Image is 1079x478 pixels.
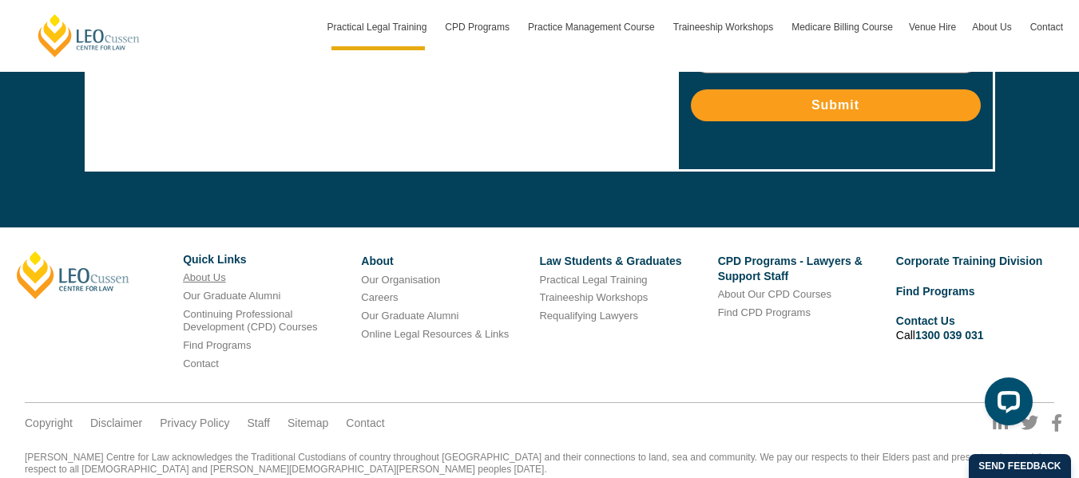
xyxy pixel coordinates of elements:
a: Privacy Policy [160,416,229,430]
a: About Us [964,4,1021,50]
a: Medicare Billing Course [783,4,901,50]
a: Our Organisation [361,274,440,286]
a: Traineeship Workshops [539,291,648,303]
a: Online Legal Resources & Links [361,328,509,340]
a: Our Graduate Alumni [361,310,458,322]
a: Practical Legal Training [319,4,438,50]
a: Law Students & Graduates [539,255,681,267]
a: Venue Hire [901,4,964,50]
a: [PERSON_NAME] Centre for Law [36,13,142,58]
a: CPD Programs [437,4,520,50]
h6: Quick Links [183,254,349,266]
a: Sitemap [288,416,328,430]
a: Continuing Professional Development (CPD) Courses [183,308,317,334]
a: Requalifying Lawyers [539,310,638,322]
a: Traineeship Workshops [665,4,783,50]
a: Contact Us [896,314,955,327]
a: 1300 039 031 [915,329,984,342]
a: CPD Programs - Lawyers & Support Staff [718,255,863,282]
a: Find Programs [183,339,251,351]
a: Copyright [25,416,73,430]
a: Careers [361,291,398,303]
a: About Our CPD Courses [718,288,831,300]
a: Contact [1022,4,1071,50]
a: Contact [183,358,219,369]
iframe: LiveChat chat widget [972,371,1039,438]
a: Find CPD Programs [718,306,811,318]
a: Practice Management Course [520,4,665,50]
a: Contact [346,416,384,430]
li: Call [896,311,1062,345]
a: Corporate Training Division [896,255,1043,267]
a: Our Graduate Alumni [183,290,280,302]
a: About [361,255,393,267]
a: Disclaimer [90,416,142,430]
a: Find Programs [896,285,975,298]
input: Submit [691,89,981,121]
a: Staff [247,416,270,430]
a: [PERSON_NAME] [17,251,129,299]
a: Practical Legal Training [539,274,647,286]
a: About Us [183,271,225,283]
